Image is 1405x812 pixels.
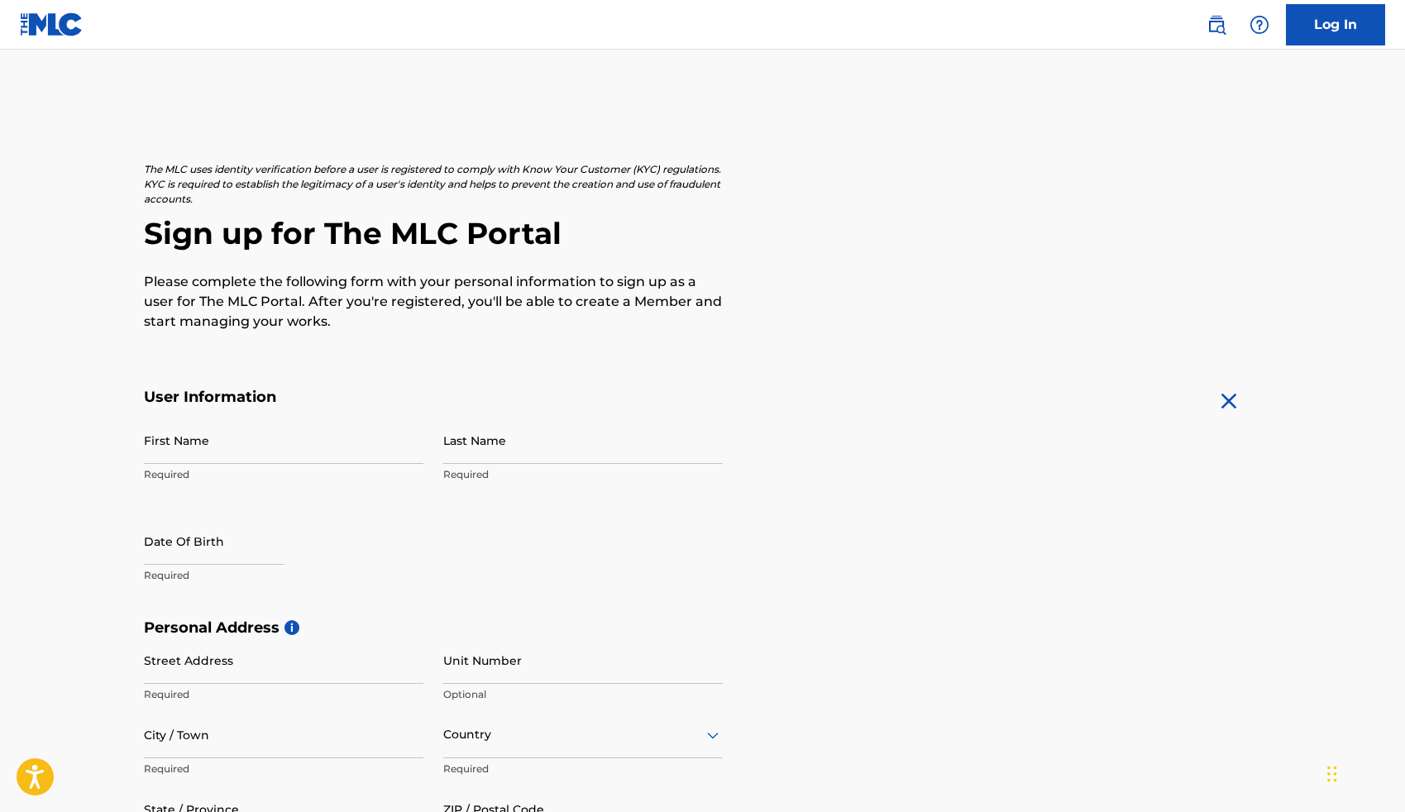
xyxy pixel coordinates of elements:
p: The MLC uses identity verification before a user is registered to comply with Know Your Customer ... [144,162,723,207]
p: Required [144,568,423,583]
p: Required [144,687,423,702]
img: search [1207,15,1226,35]
p: Optional [443,687,723,702]
a: Log In [1286,4,1385,45]
p: Required [443,762,723,776]
p: Required [144,467,423,482]
a: Public Search [1200,8,1233,41]
p: Required [144,762,423,776]
img: help [1250,15,1269,35]
div: Drag [1327,749,1337,799]
h5: Personal Address [144,619,1262,638]
iframe: Chat Widget [1322,733,1405,812]
div: Help [1243,8,1276,41]
img: MLC Logo [20,12,84,36]
p: Please complete the following form with your personal information to sign up as a user for The ML... [144,272,723,332]
h2: Sign up for The MLC Portal [144,215,1262,252]
p: Required [443,467,723,482]
span: i [284,620,299,635]
img: close [1216,388,1242,414]
h5: User Information [144,388,723,407]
